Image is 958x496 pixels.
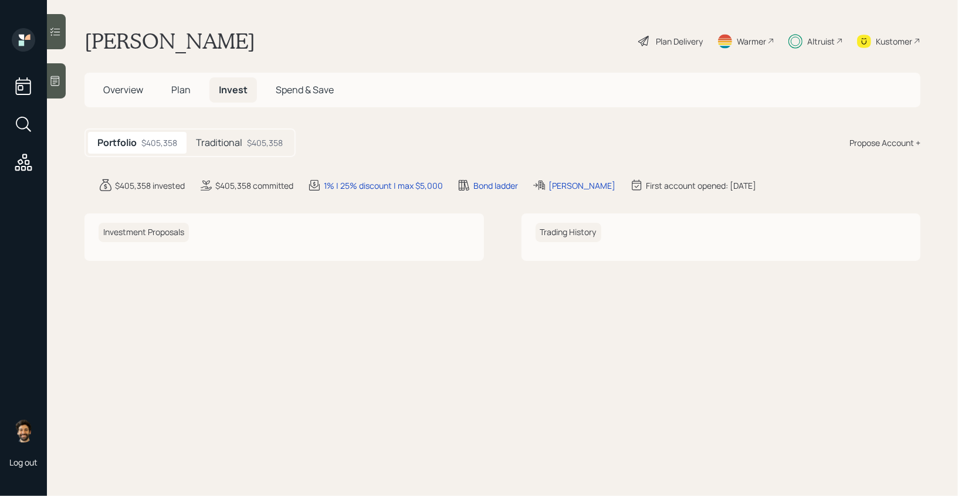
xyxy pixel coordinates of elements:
[876,35,912,47] div: Kustomer
[473,179,518,192] div: Bond ladder
[807,35,835,47] div: Altruist
[549,179,615,192] div: [PERSON_NAME]
[115,179,185,192] div: $405,358 invested
[171,83,191,96] span: Plan
[12,419,35,443] img: eric-schwartz-headshot.png
[99,223,189,242] h6: Investment Proposals
[737,35,766,47] div: Warmer
[656,35,703,47] div: Plan Delivery
[141,137,177,149] div: $405,358
[84,28,255,54] h1: [PERSON_NAME]
[97,137,137,148] h5: Portfolio
[646,179,756,192] div: First account opened: [DATE]
[536,223,601,242] h6: Trading History
[276,83,334,96] span: Spend & Save
[9,457,38,468] div: Log out
[324,179,443,192] div: 1% | 25% discount | max $5,000
[247,137,283,149] div: $405,358
[196,137,242,148] h5: Traditional
[215,179,293,192] div: $405,358 committed
[849,137,920,149] div: Propose Account +
[103,83,143,96] span: Overview
[219,83,248,96] span: Invest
